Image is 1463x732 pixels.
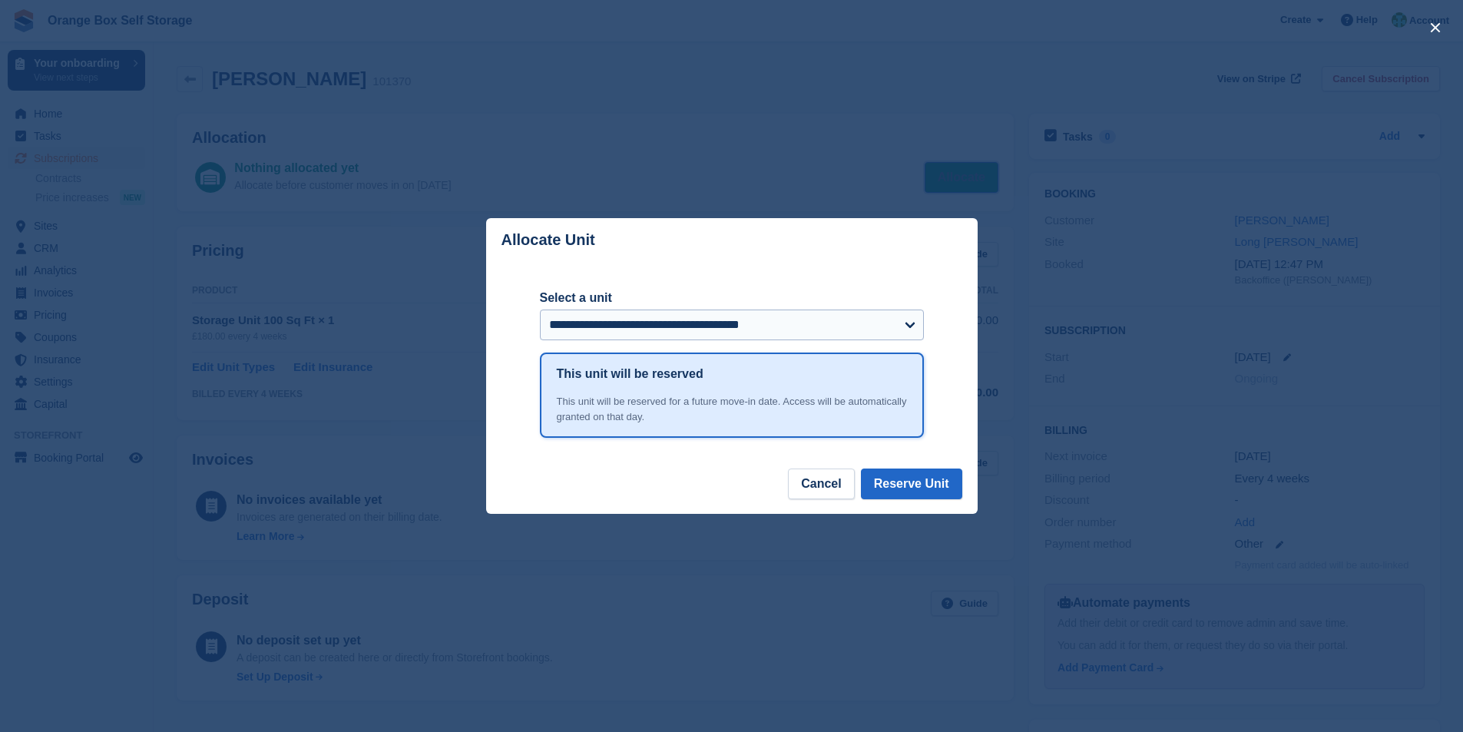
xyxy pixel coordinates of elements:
[861,469,962,499] button: Reserve Unit
[557,365,703,383] h1: This unit will be reserved
[1423,15,1448,40] button: close
[501,231,595,249] p: Allocate Unit
[540,289,924,307] label: Select a unit
[788,469,854,499] button: Cancel
[557,394,907,424] div: This unit will be reserved for a future move-in date. Access will be automatically granted on tha...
